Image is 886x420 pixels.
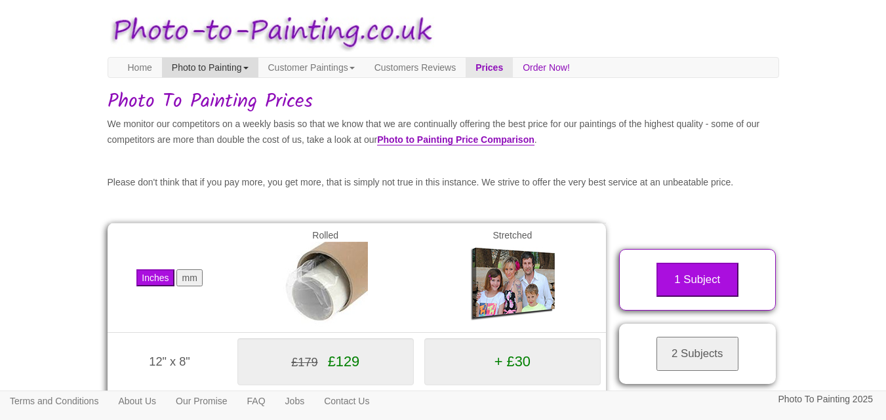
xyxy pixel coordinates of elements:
[283,242,368,327] img: Rolled
[377,134,534,145] a: Photo to Painting Price Comparison
[108,91,779,113] h1: Photo To Painting Prices
[470,242,555,327] img: Gallery Wrap
[108,391,166,411] a: About Us
[778,391,873,408] p: Photo To Painting 2025
[513,58,580,77] a: Order Now!
[108,116,779,148] p: We monitor our competitors on a weekly basis so that we know that we are continually offering the...
[365,58,466,77] a: Customers Reviews
[314,391,379,411] a: Contact Us
[149,355,190,368] span: 12" x 8"
[494,353,531,370] span: + £30
[656,263,738,297] button: 1 Subject
[166,391,237,411] a: Our Promise
[466,58,513,77] a: Prices
[328,353,360,370] span: £129
[656,337,738,371] button: 2 Subjects
[291,356,317,369] span: £179
[232,223,419,333] td: Rolled
[237,391,275,411] a: FAQ
[162,58,258,77] a: Photo to Painting
[176,269,202,286] button: mm
[419,223,606,333] td: Stretched
[101,7,437,57] img: Photo to Painting
[108,174,779,191] p: Please don't think that if you pay more, you get more, that is simply not true in this instance. ...
[136,269,174,286] button: Inches
[118,58,162,77] a: Home
[258,58,365,77] a: Customer Paintings
[275,391,315,411] a: Jobs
